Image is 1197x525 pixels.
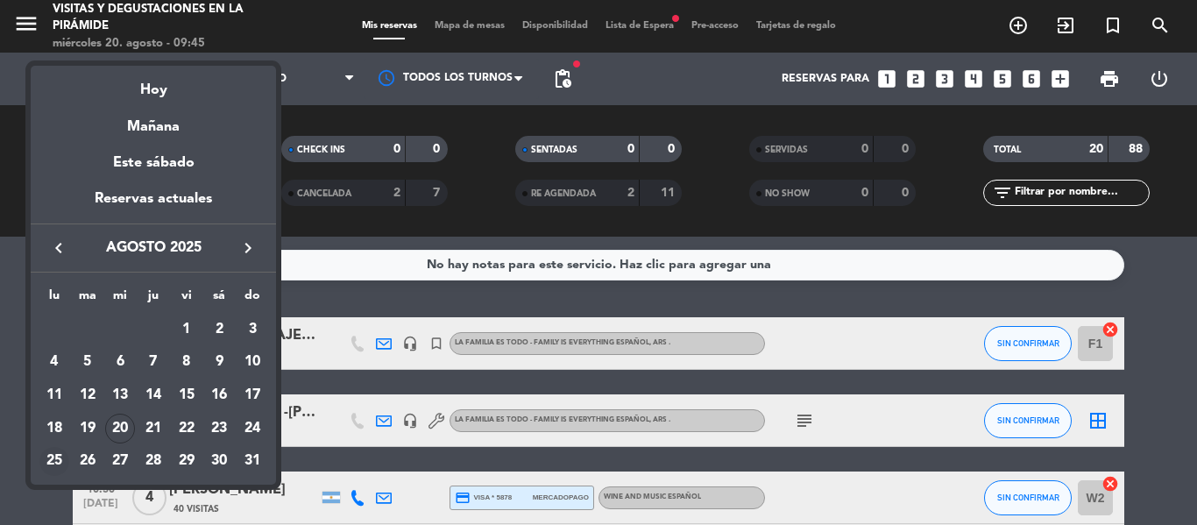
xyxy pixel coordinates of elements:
td: 18 de agosto de 2025 [38,412,71,445]
td: 3 de agosto de 2025 [236,313,269,346]
div: Este sábado [31,138,276,188]
td: 16 de agosto de 2025 [203,379,237,412]
i: keyboard_arrow_left [48,238,69,259]
div: 31 [237,447,267,477]
td: 15 de agosto de 2025 [170,379,203,412]
i: keyboard_arrow_right [237,238,259,259]
td: 6 de agosto de 2025 [103,346,137,380]
td: 14 de agosto de 2025 [137,379,170,412]
div: 21 [138,414,168,443]
td: 21 de agosto de 2025 [137,412,170,445]
td: 5 de agosto de 2025 [71,346,104,380]
div: Hoy [31,66,276,102]
td: 9 de agosto de 2025 [203,346,237,380]
div: 12 [73,380,103,410]
td: 19 de agosto de 2025 [71,412,104,445]
td: 4 de agosto de 2025 [38,346,71,380]
div: 5 [73,347,103,377]
td: 12 de agosto de 2025 [71,379,104,412]
td: 17 de agosto de 2025 [236,379,269,412]
td: 20 de agosto de 2025 [103,412,137,445]
div: 18 [39,414,69,443]
th: viernes [170,286,203,313]
td: 31 de agosto de 2025 [236,445,269,479]
div: 11 [39,380,69,410]
td: 30 de agosto de 2025 [203,445,237,479]
th: lunes [38,286,71,313]
div: 7 [138,347,168,377]
span: agosto 2025 [74,237,232,259]
td: 7 de agosto de 2025 [137,346,170,380]
div: 27 [105,447,135,477]
td: 11 de agosto de 2025 [38,379,71,412]
div: Mañana [31,103,276,138]
div: 19 [73,414,103,443]
div: 25 [39,447,69,477]
button: keyboard_arrow_left [43,237,74,259]
div: 4 [39,347,69,377]
td: 13 de agosto de 2025 [103,379,137,412]
div: 28 [138,447,168,477]
button: keyboard_arrow_right [232,237,264,259]
div: Reservas actuales [31,188,276,223]
div: 22 [172,414,202,443]
th: domingo [236,286,269,313]
td: 24 de agosto de 2025 [236,412,269,445]
div: 6 [105,347,135,377]
td: 22 de agosto de 2025 [170,412,203,445]
th: jueves [137,286,170,313]
div: 1 [172,315,202,344]
div: 10 [237,347,267,377]
td: 29 de agosto de 2025 [170,445,203,479]
div: 8 [172,347,202,377]
td: 28 de agosto de 2025 [137,445,170,479]
div: 17 [237,380,267,410]
div: 23 [204,414,234,443]
div: 9 [204,347,234,377]
th: martes [71,286,104,313]
div: 16 [204,380,234,410]
td: 1 de agosto de 2025 [170,313,203,346]
div: 26 [73,447,103,477]
td: 26 de agosto de 2025 [71,445,104,479]
th: sábado [203,286,237,313]
td: 10 de agosto de 2025 [236,346,269,380]
div: 13 [105,380,135,410]
td: 2 de agosto de 2025 [203,313,237,346]
td: AGO. [38,313,170,346]
td: 23 de agosto de 2025 [203,412,237,445]
td: 25 de agosto de 2025 [38,445,71,479]
div: 24 [237,414,267,443]
td: 27 de agosto de 2025 [103,445,137,479]
div: 30 [204,447,234,477]
div: 20 [105,414,135,443]
div: 2 [204,315,234,344]
div: 3 [237,315,267,344]
td: 8 de agosto de 2025 [170,346,203,380]
div: 15 [172,380,202,410]
th: miércoles [103,286,137,313]
div: 14 [138,380,168,410]
div: 29 [172,447,202,477]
